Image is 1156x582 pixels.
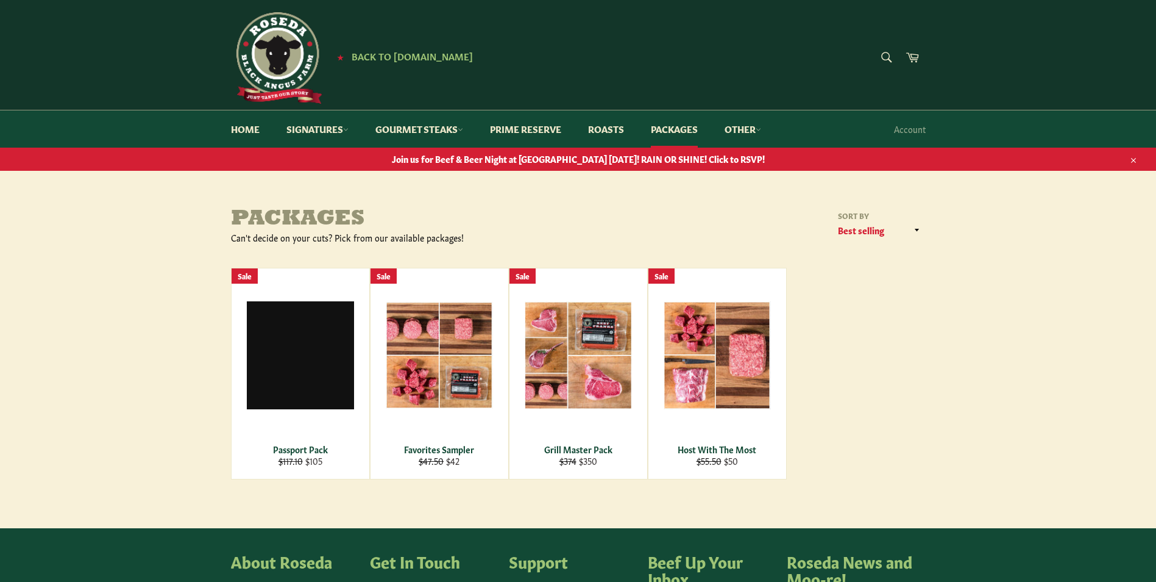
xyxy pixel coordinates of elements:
[363,110,475,148] a: Gourmet Steaks
[559,454,576,467] s: $374
[576,110,636,148] a: Roasts
[419,454,444,467] s: $47.50
[231,207,578,232] h1: Packages
[509,553,636,570] h4: Support
[371,268,397,284] div: Sale
[231,553,358,570] h4: About Roseda
[648,268,787,480] a: Host With The Most Host With The Most $55.50 $50
[525,301,632,409] img: Grill Master Pack
[639,110,710,148] a: Packages
[517,455,639,467] div: $350
[517,444,639,455] div: Grill Master Pack
[712,110,773,148] a: Other
[370,553,497,570] h4: Get In Touch
[664,301,771,409] img: Host With The Most
[478,110,573,148] a: Prime Reserve
[648,268,675,284] div: Sale
[231,232,578,243] div: Can't decide on your cuts? Pick from our available packages!
[378,444,500,455] div: Favorites Sampler
[656,444,778,455] div: Host With The Most
[219,110,272,148] a: Home
[239,455,361,467] div: $105
[834,210,926,221] label: Sort by
[331,52,473,62] a: ★ Back to [DOMAIN_NAME]
[386,302,493,409] img: Favorites Sampler
[274,110,361,148] a: Signatures
[232,268,258,284] div: Sale
[509,268,536,284] div: Sale
[888,111,932,147] a: Account
[378,455,500,467] div: $42
[352,49,473,62] span: Back to [DOMAIN_NAME]
[231,268,370,480] a: Passport Pack Passport Pack $117.10 $105
[278,454,303,467] s: $117.10
[509,268,648,480] a: Grill Master Pack Grill Master Pack $374 $350
[697,454,722,467] s: $55.50
[656,455,778,467] div: $50
[231,12,322,104] img: Roseda Beef
[239,444,361,455] div: Passport Pack
[337,52,344,62] span: ★
[370,268,509,480] a: Favorites Sampler Favorites Sampler $47.50 $42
